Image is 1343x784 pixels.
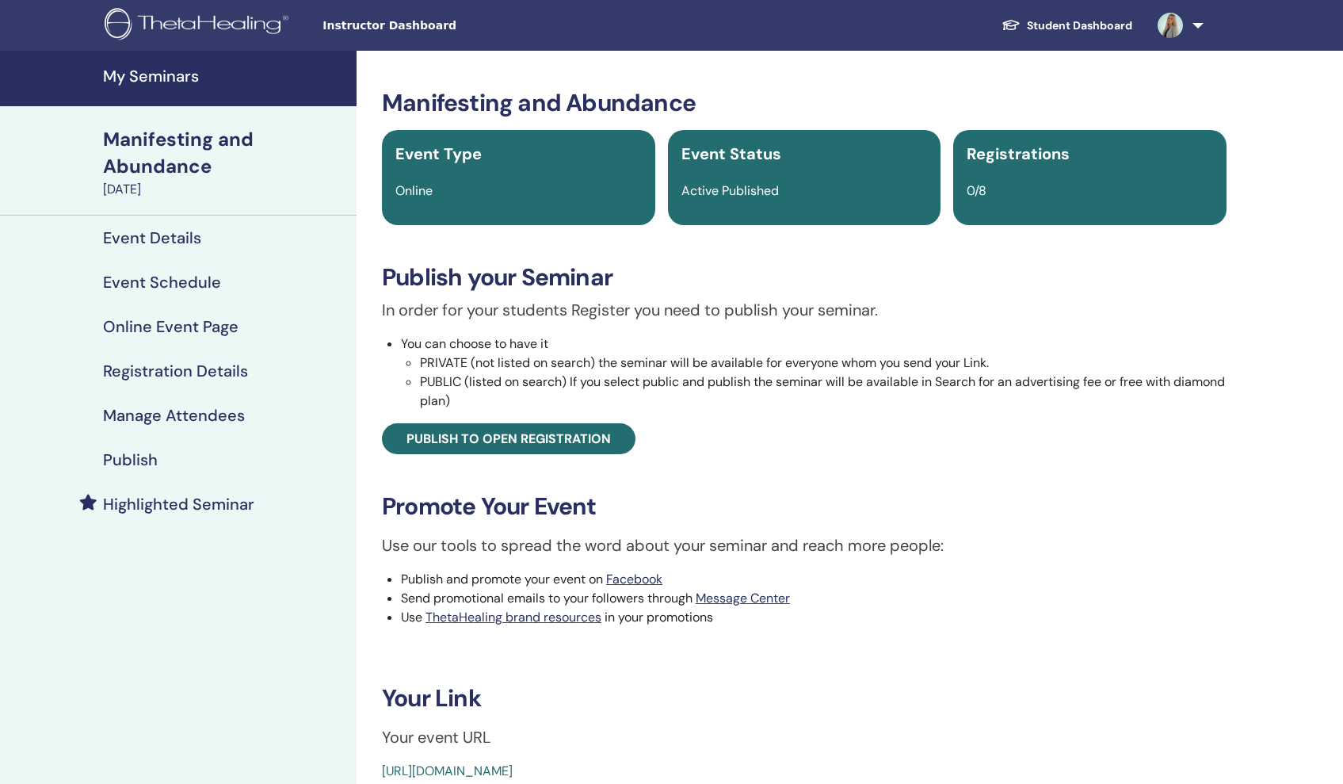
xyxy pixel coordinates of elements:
a: [URL][DOMAIN_NAME] [382,763,513,779]
span: Instructor Dashboard [322,17,560,34]
span: Event Status [681,143,781,164]
iframe: Intercom live chat [1289,730,1327,768]
li: Send promotional emails to your followers through [401,589,1227,608]
h3: Manifesting and Abundance [382,89,1227,117]
span: 0/8 [967,182,986,199]
h4: Event Schedule [103,273,221,292]
li: You can choose to have it [401,335,1227,411]
div: [DATE] [103,180,347,199]
img: logo.png [105,8,294,44]
p: Your event URL [382,725,1227,749]
span: Active Published [681,182,779,199]
span: Event Type [395,143,482,164]
span: Publish to open registration [406,430,611,447]
a: Message Center [696,590,790,606]
li: Use in your promotions [401,608,1227,627]
a: ThetaHealing brand resources [425,609,601,625]
h4: Event Details [103,228,201,247]
img: graduation-cap-white.svg [1002,18,1021,32]
h3: Your Link [382,684,1227,713]
span: Online [395,182,433,199]
a: Publish to open registration [382,423,635,454]
div: Manifesting and Abundance [103,126,347,180]
li: PRIVATE (not listed on search) the seminar will be available for everyone whom you send your Link. [420,354,1227,373]
a: Facebook [606,571,662,587]
h4: Publish [103,450,158,469]
h3: Publish your Seminar [382,263,1227,292]
h4: My Seminars [103,67,347,86]
h4: Highlighted Seminar [103,495,254,514]
a: Student Dashboard [989,11,1145,40]
p: Use our tools to spread the word about your seminar and reach more people: [382,534,1227,557]
p: In order for your students Register you need to publish your seminar. [382,298,1227,322]
img: default.jpg [1158,13,1183,38]
h4: Registration Details [103,361,248,381]
li: PUBLIC (listed on search) If you select public and publish the seminar will be available in Searc... [420,373,1227,411]
li: Publish and promote your event on [401,570,1227,589]
h4: Manage Attendees [103,406,245,425]
h3: Promote Your Event [382,492,1227,521]
a: Manifesting and Abundance[DATE] [93,126,357,199]
h4: Online Event Page [103,317,238,336]
span: Registrations [967,143,1070,164]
